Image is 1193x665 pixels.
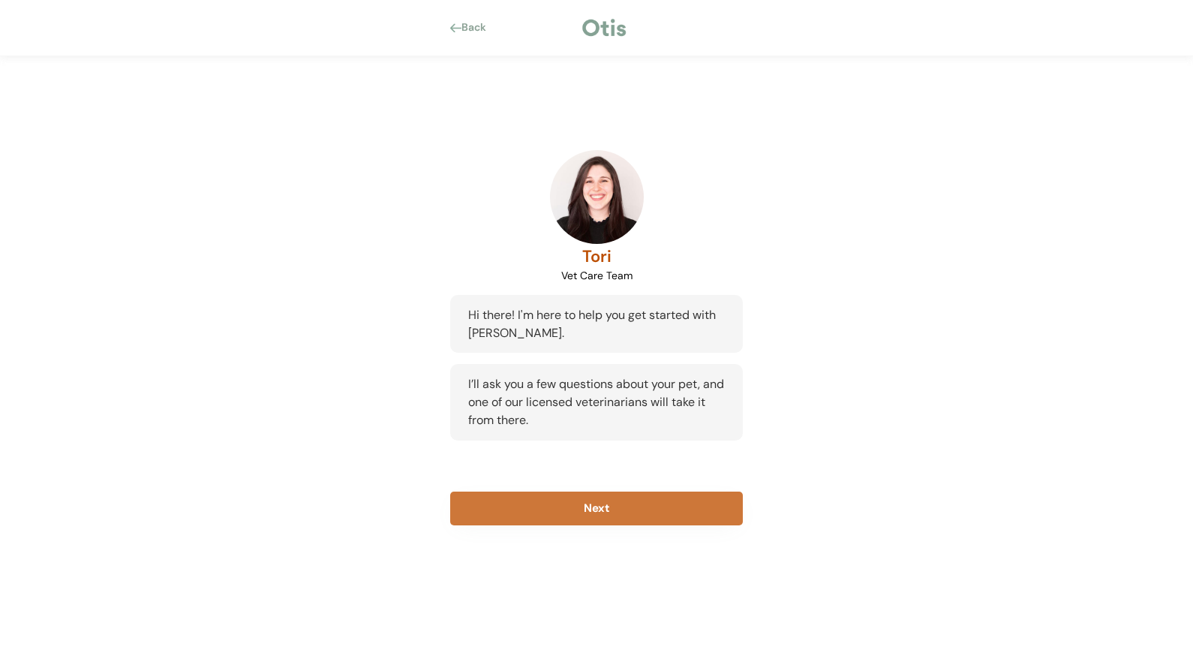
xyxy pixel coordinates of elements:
[450,492,743,525] button: Next
[561,269,633,284] div: Vet Care Team
[582,244,612,269] div: Tori
[450,295,743,353] div: Hi there! I'm here to help you get started with [PERSON_NAME].
[450,364,743,441] div: I’ll ask you a few questions about your pet, and one of our licensed veterinarians will take it f...
[461,20,495,35] div: Back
